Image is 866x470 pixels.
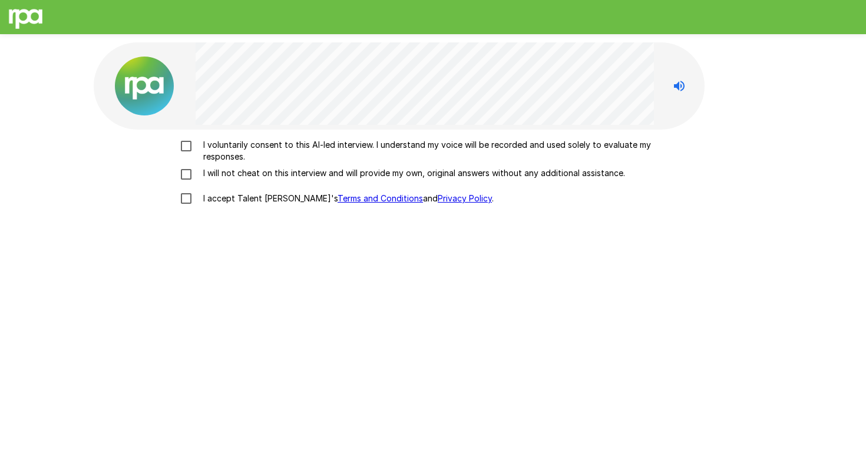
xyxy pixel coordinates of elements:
[199,167,625,179] p: I will not cheat on this interview and will provide my own, original answers without any addition...
[438,193,492,203] a: Privacy Policy
[199,139,692,163] p: I voluntarily consent to this AI-led interview. I understand my voice will be recorded and used s...
[338,193,423,203] a: Terms and Conditions
[199,193,494,204] p: I accept Talent [PERSON_NAME]'s and .
[115,57,174,115] img: new%2520logo%2520(1).png
[667,74,691,98] button: Stop reading questions aloud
